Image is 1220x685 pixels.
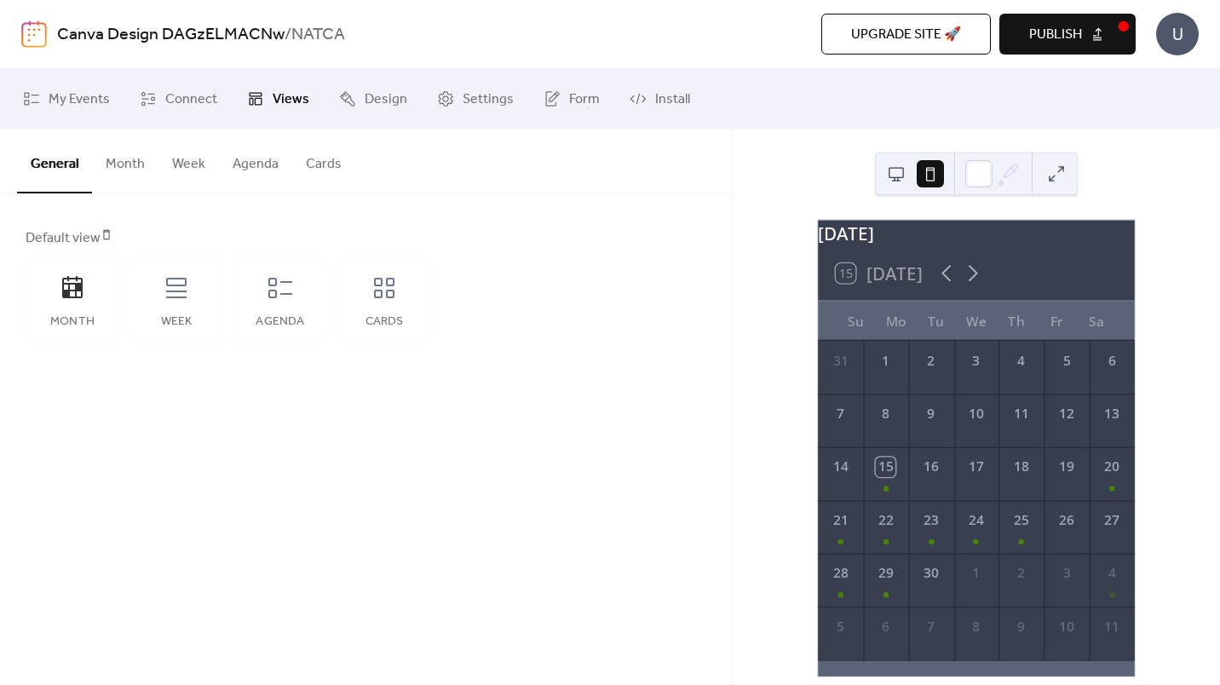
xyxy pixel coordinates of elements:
[1057,351,1077,371] div: 5
[876,510,895,530] div: 22
[966,458,986,477] div: 17
[17,129,92,193] button: General
[1011,404,1031,423] div: 11
[921,351,941,371] div: 2
[354,315,414,329] div: Cards
[165,89,217,110] span: Connect
[966,404,986,423] div: 10
[921,563,941,583] div: 30
[127,76,230,122] a: Connect
[1156,13,1199,55] div: U
[57,19,285,51] a: Canva Design DAGzELMACNw
[43,315,102,329] div: Month
[617,76,703,122] a: Install
[876,301,916,341] div: Mo
[921,458,941,477] div: 16
[655,89,690,110] span: Install
[1102,617,1122,636] div: 11
[921,510,941,530] div: 23
[921,617,941,636] div: 7
[818,220,1135,246] div: [DATE]
[1057,510,1077,530] div: 26
[1102,351,1122,371] div: 6
[147,315,206,329] div: Week
[463,89,514,110] span: Settings
[966,351,986,371] div: 3
[831,351,850,371] div: 31
[531,76,613,122] a: Form
[158,129,219,192] button: Week
[876,617,895,636] div: 6
[966,510,986,530] div: 24
[831,563,850,583] div: 28
[836,301,876,341] div: Su
[821,14,991,55] button: Upgrade site 🚀
[966,617,986,636] div: 8
[1057,563,1077,583] div: 3
[1057,617,1077,636] div: 10
[916,301,956,341] div: Tu
[26,228,703,249] div: Default view
[921,404,941,423] div: 9
[1102,404,1122,423] div: 13
[291,19,345,51] b: NATCA
[1102,458,1122,477] div: 20
[1077,301,1117,341] div: Sa
[1057,404,1077,423] div: 12
[92,129,158,192] button: Month
[219,129,292,192] button: Agenda
[292,129,355,192] button: Cards
[997,301,1037,341] div: Th
[1011,351,1031,371] div: 4
[273,89,309,110] span: Views
[1011,563,1031,583] div: 2
[851,25,961,45] span: Upgrade site 🚀
[10,76,123,122] a: My Events
[1057,458,1077,477] div: 19
[1102,563,1122,583] div: 4
[1029,25,1082,45] span: Publish
[1011,617,1031,636] div: 9
[365,89,407,110] span: Design
[285,19,291,51] b: /
[966,563,986,583] div: 1
[49,89,110,110] span: My Events
[956,301,996,341] div: We
[326,76,420,122] a: Design
[234,76,322,122] a: Views
[831,404,850,423] div: 7
[831,617,850,636] div: 5
[1037,301,1077,341] div: Fr
[831,458,850,477] div: 14
[1011,510,1031,530] div: 25
[1102,510,1122,530] div: 27
[876,458,895,477] div: 15
[569,89,600,110] span: Form
[999,14,1136,55] button: Publish
[424,76,527,122] a: Settings
[876,563,895,583] div: 29
[250,315,310,329] div: Agenda
[831,510,850,530] div: 21
[876,351,895,371] div: 1
[21,20,47,48] img: logo
[876,404,895,423] div: 8
[1011,458,1031,477] div: 18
